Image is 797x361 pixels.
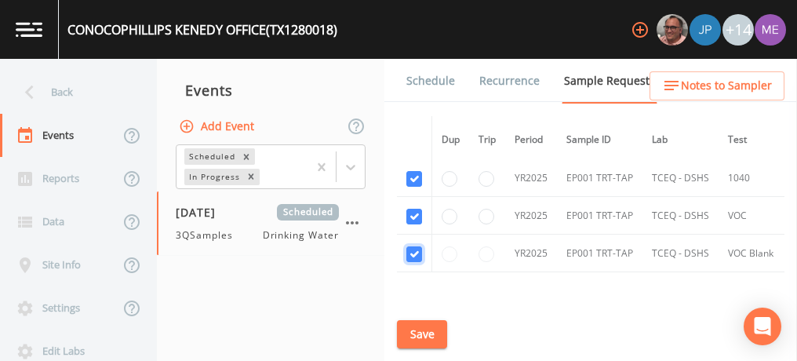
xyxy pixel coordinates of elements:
[242,169,260,185] div: Remove In Progress
[656,14,689,46] div: Mike Franklin
[719,159,783,197] td: 1040
[176,204,227,221] span: [DATE]
[469,116,505,164] th: Trip
[642,116,719,164] th: Lab
[184,169,242,185] div: In Progress
[184,148,238,165] div: Scheduled
[16,22,42,37] img: logo
[650,71,784,100] button: Notes to Sampler
[719,197,783,235] td: VOC
[557,159,642,197] td: EP001 TRT-TAP
[562,59,657,104] a: Sample Requests
[238,148,255,165] div: Remove Scheduled
[397,320,447,349] button: Save
[505,197,557,235] td: YR2025
[557,235,642,272] td: EP001 TRT-TAP
[176,228,242,242] span: 3QSamples
[657,14,688,46] img: e2d790fa78825a4bb76dcb6ab311d44c
[557,197,642,235] td: EP001 TRT-TAP
[176,112,260,141] button: Add Event
[689,14,722,46] div: Joshua gere Paul
[677,59,744,103] a: COC Details
[719,235,783,272] td: VOC Blank
[722,14,754,46] div: +14
[157,71,384,110] div: Events
[67,20,337,39] div: CONOCOPHILLIPS KENEDY OFFICE (TX1280018)
[404,59,457,103] a: Schedule
[557,116,642,164] th: Sample ID
[744,308,781,345] div: Open Intercom Messenger
[690,14,721,46] img: 41241ef155101aa6d92a04480b0d0000
[681,76,772,96] span: Notes to Sampler
[157,191,384,256] a: [DATE]Scheduled3QSamplesDrinking Water
[277,204,339,221] span: Scheduled
[642,197,719,235] td: TCEQ - DSHS
[642,159,719,197] td: TCEQ - DSHS
[432,116,470,164] th: Dup
[505,235,557,272] td: YR2025
[505,159,557,197] td: YR2025
[404,103,441,147] a: Forms
[719,116,783,164] th: Test
[642,235,719,272] td: TCEQ - DSHS
[263,228,339,242] span: Drinking Water
[755,14,786,46] img: d4d65db7c401dd99d63b7ad86343d265
[505,116,557,164] th: Period
[477,59,542,103] a: Recurrence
